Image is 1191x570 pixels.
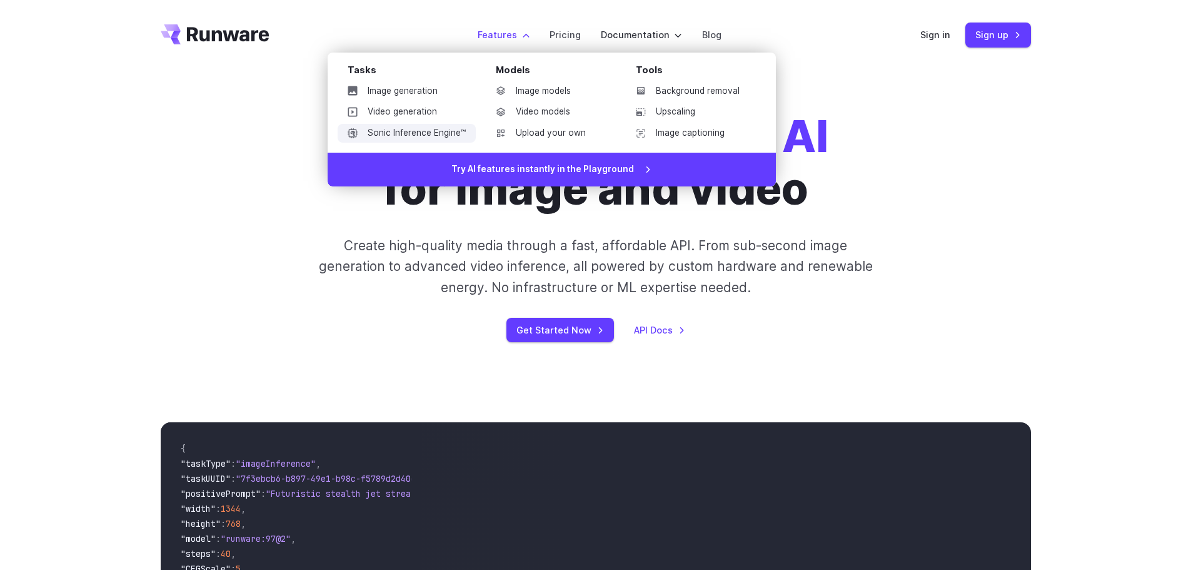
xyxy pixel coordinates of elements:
[231,548,236,559] span: ,
[496,63,616,82] div: Models
[241,503,246,514] span: ,
[221,503,241,514] span: 1344
[965,23,1031,47] a: Sign up
[181,548,216,559] span: "steps"
[506,318,614,342] a: Get Started Now
[478,28,530,42] label: Features
[702,28,721,42] a: Blog
[634,323,685,337] a: API Docs
[181,488,261,499] span: "positivePrompt"
[216,503,221,514] span: :
[636,63,756,82] div: Tools
[241,518,246,529] span: ,
[338,82,476,101] a: Image generation
[338,103,476,121] a: Video generation
[231,458,236,469] span: :
[338,124,476,143] a: Sonic Inference Engine™
[181,458,231,469] span: "taskType"
[317,235,874,298] p: Create high-quality media through a fast, affordable API. From sub-second image generation to adv...
[236,458,316,469] span: "imageInference"
[216,548,221,559] span: :
[920,28,950,42] a: Sign in
[486,124,616,143] a: Upload your own
[261,488,266,499] span: :
[486,82,616,101] a: Image models
[181,443,186,454] span: {
[291,533,296,544] span: ,
[601,28,682,42] label: Documentation
[216,533,221,544] span: :
[328,153,776,186] a: Try AI features instantly in the Playground
[181,533,216,544] span: "model"
[181,518,221,529] span: "height"
[486,103,616,121] a: Video models
[550,28,581,42] a: Pricing
[626,124,756,143] a: Image captioning
[348,63,476,82] div: Tasks
[626,82,756,101] a: Background removal
[626,103,756,121] a: Upscaling
[181,503,216,514] span: "width"
[226,518,241,529] span: 768
[161,24,269,44] a: Go to /
[231,473,236,484] span: :
[316,458,321,469] span: ,
[236,473,426,484] span: "7f3ebcb6-b897-49e1-b98c-f5789d2d40d7"
[221,518,226,529] span: :
[181,473,231,484] span: "taskUUID"
[221,548,231,559] span: 40
[221,533,291,544] span: "runware:97@2"
[266,488,721,499] span: "Futuristic stealth jet streaking through a neon-lit cityscape with glowing purple exhaust"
